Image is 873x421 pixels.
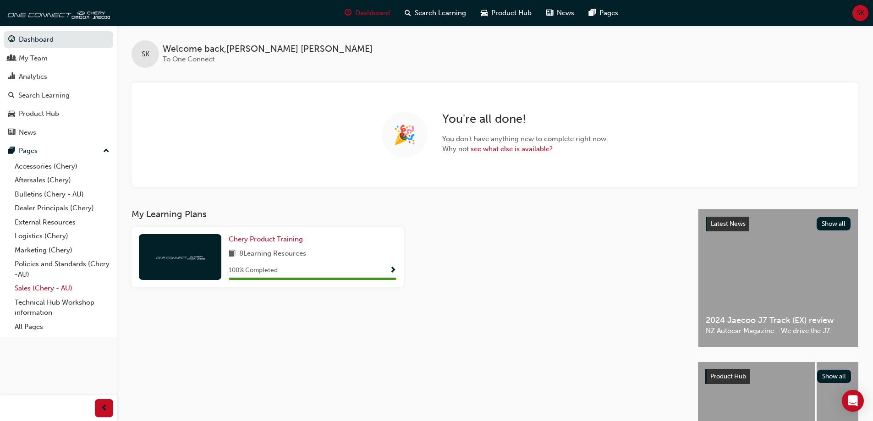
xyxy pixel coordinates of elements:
a: Technical Hub Workshop information [11,295,113,320]
a: Analytics [4,68,113,85]
a: car-iconProduct Hub [473,4,539,22]
a: Dealer Principals (Chery) [11,201,113,215]
a: Accessories (Chery) [11,159,113,174]
span: up-icon [103,145,110,157]
div: Search Learning [18,90,70,101]
button: DashboardMy TeamAnalyticsSearch LearningProduct HubNews [4,29,113,142]
div: My Team [19,53,48,64]
a: guage-iconDashboard [337,4,397,22]
button: Show all [817,217,851,230]
span: Welcome back , [PERSON_NAME] [PERSON_NAME] [163,44,373,55]
span: Latest News [711,220,746,228]
span: Dashboard [355,8,390,18]
a: Product HubShow all [705,369,851,384]
span: Pages [599,8,618,18]
a: Latest NewsShow all2024 Jaecoo J7 Track (EX) reviewNZ Autocar Magazine - We drive the J7. [698,209,858,347]
span: Chery Product Training [229,235,303,243]
div: Product Hub [19,109,59,119]
a: Chery Product Training [229,234,307,245]
span: 8 Learning Resources [239,248,306,260]
span: prev-icon [101,403,108,414]
a: News [4,124,113,141]
button: Show Progress [390,265,396,276]
button: Show all [817,370,851,383]
div: News [19,127,36,138]
a: Product Hub [4,105,113,122]
h3: My Learning Plans [132,209,683,219]
span: 2024 Jaecoo J7 Track (EX) review [706,315,851,326]
a: Policies and Standards (Chery -AU) [11,257,113,281]
h2: You're all done! [442,112,608,126]
span: book-icon [229,248,236,260]
span: SK [142,49,149,60]
button: Pages [4,142,113,159]
span: guage-icon [345,7,351,19]
span: guage-icon [8,36,15,44]
span: pages-icon [8,147,15,155]
a: Sales (Chery - AU) [11,281,113,295]
span: news-icon [8,129,15,137]
span: pages-icon [589,7,596,19]
img: oneconnect [5,4,110,22]
span: 🎉 [393,130,416,140]
span: search-icon [405,7,411,19]
a: Logistics (Chery) [11,229,113,243]
span: car-icon [8,110,15,118]
span: Show Progress [390,267,396,275]
a: Bulletins (Chery - AU) [11,187,113,202]
span: You don't have anything new to complete right now. [442,134,608,144]
span: car-icon [481,7,488,19]
a: Latest NewsShow all [706,217,851,231]
a: pages-iconPages [582,4,626,22]
a: Search Learning [4,87,113,104]
a: Marketing (Chery) [11,243,113,257]
span: news-icon [546,7,553,19]
a: news-iconNews [539,4,582,22]
span: Product Hub [491,8,532,18]
a: My Team [4,50,113,67]
div: Open Intercom Messenger [842,390,864,412]
span: Product Hub [710,372,746,380]
a: All Pages [11,320,113,334]
span: search-icon [8,92,15,100]
span: people-icon [8,55,15,63]
span: Why not [442,144,608,154]
button: SK [852,5,868,21]
div: Analytics [19,71,47,82]
a: External Resources [11,215,113,230]
span: NZ Autocar Magazine - We drive the J7. [706,326,851,336]
img: oneconnect [155,252,205,261]
a: Dashboard [4,31,113,48]
span: News [557,8,574,18]
span: chart-icon [8,73,15,81]
a: see what else is available? [471,145,553,153]
span: 100 % Completed [229,265,278,276]
span: SK [857,8,864,18]
span: Search Learning [415,8,466,18]
div: Pages [19,146,38,156]
a: search-iconSearch Learning [397,4,473,22]
span: To One Connect [163,55,214,63]
a: Aftersales (Chery) [11,173,113,187]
